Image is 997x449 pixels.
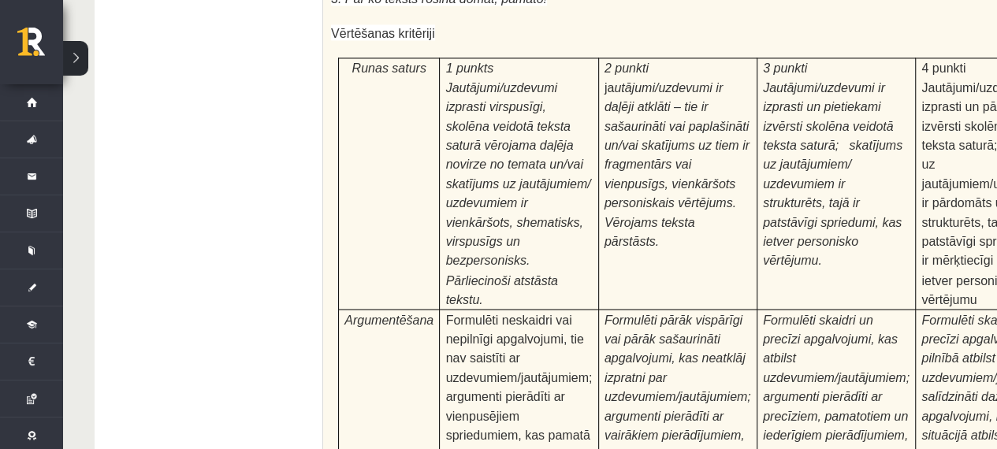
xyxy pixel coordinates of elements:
body: Bagātinātā teksta redaktors, wiswyg-editor-user-answer-47434010303220 [16,16,812,32]
body: Bagātinātā teksta redaktors, wiswyg-editor-user-answer-47433992619100 [16,16,812,32]
a: Rīgas 1. Tālmācības vidusskola [17,28,63,67]
span: Runas saturs [352,62,426,76]
span: Vērtēšanas kritēriji [331,28,435,41]
span: 2 punkti [605,62,649,76]
body: Bagātinātā teksta redaktors, wiswyg-editor-user-answer-47433974187680 [16,16,812,32]
span: Argumentēšana [344,314,433,327]
body: Bagātinātā teksta redaktors, wiswyg-editor-user-answer-47433888549680 [16,16,812,32]
body: Bagātinātā teksta redaktors, wiswyg-editor-user-answer-47434036173740 [16,16,812,32]
span: Jautājumi/uzdevumi izprasti virspusīgi, skolēna veidotā teksta saturā vērojama daļēja novirze no ... [446,82,591,306]
span: utājumi/uzdevumi ir daļēji atklāti – tie ir sašaurināti vai paplašināti un/vai skatījums uz tiem ... [605,82,750,249]
span: 1 punkts [446,62,493,76]
body: Bagātinātā teksta redaktors, wiswyg-editor-user-answer-47433884957400 [16,16,812,32]
span: ja [605,82,750,249]
span: 3 punkti Jautājumi/uzdevumi ir izprasti un pietiekami izvērsti skolēna veidotā teksta saturā; ska... [763,62,902,268]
